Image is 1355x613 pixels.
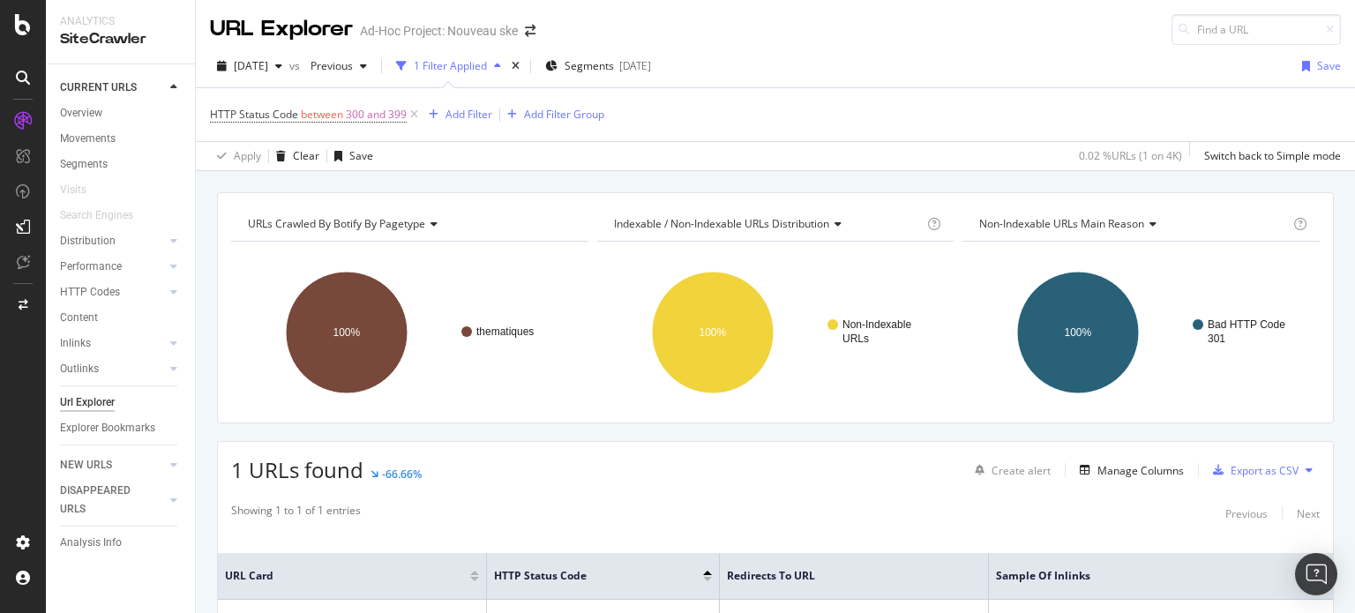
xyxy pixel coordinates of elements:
div: times [508,57,523,75]
span: between [301,107,343,122]
button: Save [1295,52,1341,80]
div: DISAPPEARED URLS [60,482,149,519]
a: Url Explorer [60,393,183,412]
button: Previous [303,52,374,80]
button: Save [327,142,373,170]
button: 1 Filter Applied [389,52,508,80]
a: CURRENT URLS [60,78,165,97]
span: 2025 Sep. 10th [234,58,268,73]
div: Content [60,309,98,327]
h4: Non-Indexable URLs Main Reason [976,210,1290,238]
a: Outlinks [60,360,165,378]
div: Outlinks [60,360,99,378]
button: Create alert [968,456,1051,484]
span: Indexable / Non-Indexable URLs distribution [614,216,829,231]
a: Distribution [60,232,165,250]
div: Save [349,148,373,163]
a: Explorer Bookmarks [60,419,183,437]
div: Inlinks [60,334,91,353]
span: Previous [303,58,353,73]
a: Visits [60,181,104,199]
text: Bad HTTP Code [1208,318,1285,331]
a: DISAPPEARED URLS [60,482,165,519]
div: Showing 1 to 1 of 1 entries [231,503,361,524]
div: HTTP Codes [60,283,120,302]
div: Previous [1225,506,1268,521]
svg: A chart. [231,256,584,409]
button: Manage Columns [1073,460,1184,481]
span: Redirects to URL [727,568,954,584]
a: HTTP Codes [60,283,165,302]
div: Save [1317,58,1341,73]
text: thematiques [476,325,534,338]
div: Export as CSV [1231,463,1299,478]
div: Apply [234,148,261,163]
a: Segments [60,155,183,174]
button: Next [1297,503,1320,524]
div: Add Filter Group [524,107,604,122]
div: Overview [60,104,102,123]
div: Url Explorer [60,393,115,412]
text: 100% [699,326,726,339]
span: Sample of Inlinks [996,568,1299,584]
a: Inlinks [60,334,165,353]
a: Performance [60,258,165,276]
div: CURRENT URLS [60,78,137,97]
div: Performance [60,258,122,276]
button: Apply [210,142,261,170]
div: Manage Columns [1097,463,1184,478]
button: Add Filter Group [500,104,604,125]
span: 1 URLs found [231,455,363,484]
div: Clear [293,148,319,163]
div: Open Intercom Messenger [1295,553,1337,595]
a: Analysis Info [60,534,183,552]
button: Clear [269,142,319,170]
div: Next [1297,506,1320,521]
input: Find a URL [1172,14,1341,45]
div: Add Filter [445,107,492,122]
span: URL Card [225,568,466,584]
span: URLs Crawled By Botify By pagetype [248,216,425,231]
div: URL Explorer [210,14,353,44]
div: Visits [60,181,86,199]
div: Create alert [992,463,1051,478]
button: Switch back to Simple mode [1197,142,1341,170]
a: Movements [60,130,183,148]
span: vs [289,58,303,73]
svg: A chart. [597,256,950,409]
span: Segments [565,58,614,73]
div: SiteCrawler [60,29,181,49]
button: [DATE] [210,52,289,80]
text: Non-Indexable [842,318,911,331]
a: Overview [60,104,183,123]
span: Non-Indexable URLs Main Reason [979,216,1144,231]
span: HTTP Status Code [210,107,298,122]
text: URLs [842,333,869,345]
span: HTTP Status Code [494,568,677,584]
button: Segments[DATE] [538,52,658,80]
text: 100% [333,326,361,339]
div: -66.66% [382,467,422,482]
a: Search Engines [60,206,151,225]
div: 1 Filter Applied [414,58,487,73]
div: [DATE] [619,58,651,73]
div: 0.02 % URLs ( 1 on 4K ) [1079,148,1182,163]
h4: Indexable / Non-Indexable URLs Distribution [610,210,925,238]
div: Segments [60,155,108,174]
div: Distribution [60,232,116,250]
div: Search Engines [60,206,133,225]
button: Add Filter [422,104,492,125]
div: Explorer Bookmarks [60,419,155,437]
a: NEW URLS [60,456,165,475]
button: Export as CSV [1206,456,1299,484]
div: NEW URLS [60,456,112,475]
button: Previous [1225,503,1268,524]
div: Analytics [60,14,181,29]
span: 300 and 399 [346,102,407,127]
svg: A chart. [962,256,1315,409]
text: 100% [1065,326,1092,339]
div: Movements [60,130,116,148]
div: Switch back to Simple mode [1204,148,1341,163]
